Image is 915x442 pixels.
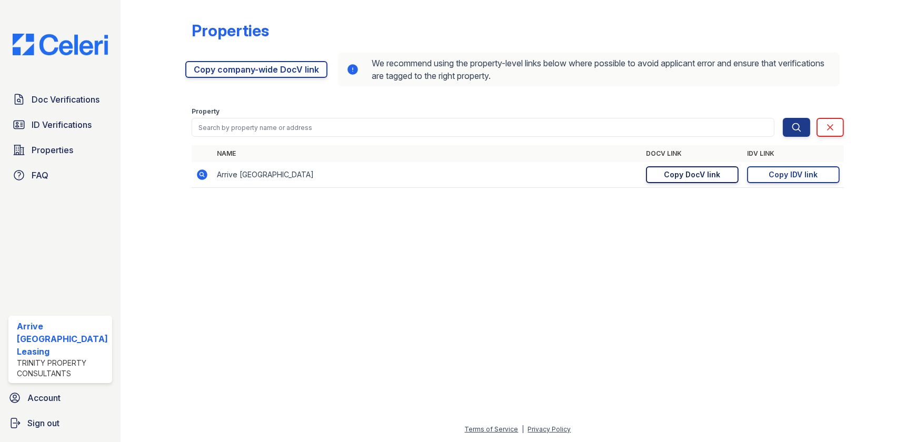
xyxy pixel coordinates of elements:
img: CE_Logo_Blue-a8612792a0a2168367f1c8372b55b34899dd931a85d93a1a3d3e32e68fde9ad4.png [4,34,116,55]
span: ID Verifications [32,118,92,131]
a: Copy DocV link [646,166,739,183]
a: Properties [8,139,112,160]
div: Copy DocV link [664,169,720,180]
div: | [522,425,524,433]
span: Sign out [27,417,59,429]
div: Copy IDV link [769,169,818,180]
a: ID Verifications [8,114,112,135]
a: FAQ [8,165,112,186]
a: Sign out [4,413,116,434]
th: IDV Link [743,145,844,162]
div: We recommend using the property-level links below where possible to avoid applicant error and ens... [338,53,840,86]
span: Doc Verifications [32,93,100,106]
a: Privacy Policy [528,425,571,433]
td: Arrive [GEOGRAPHIC_DATA] [213,162,642,188]
div: Properties [192,21,269,40]
span: Properties [32,144,73,156]
div: Arrive [GEOGRAPHIC_DATA] Leasing [17,320,108,358]
a: Copy company-wide DocV link [185,61,327,78]
span: Account [27,391,61,404]
div: Trinity Property Consultants [17,358,108,379]
span: FAQ [32,169,48,182]
a: Doc Verifications [8,89,112,110]
th: Name [213,145,642,162]
a: Account [4,387,116,408]
a: Terms of Service [465,425,519,433]
th: DocV Link [642,145,743,162]
label: Property [192,107,220,116]
input: Search by property name or address [192,118,774,137]
a: Copy IDV link [747,166,840,183]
